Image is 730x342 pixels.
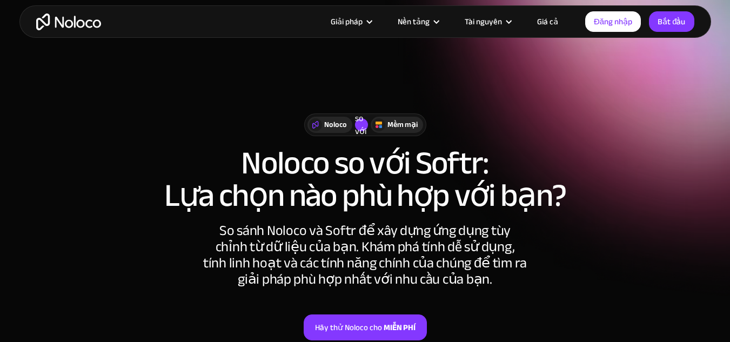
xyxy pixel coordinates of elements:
font: Tài nguyên [465,14,502,29]
font: so với [355,110,366,139]
font: Mềm mại [387,117,418,132]
a: Đăng nhập [585,11,641,32]
font: Giá cả [537,14,558,29]
a: Giá cả [524,15,572,29]
font: Noloco so với Softr: [241,133,488,193]
a: Bắt đầu [649,11,694,32]
font: So sánh Noloco và Softr để xây dựng ứng dụng tùy chỉnh từ dữ liệu của bạn. Khám phá tính dễ sử dụ... [203,217,527,292]
font: Lựa chọn nào phù hợp với bạn? [164,165,566,226]
font: Bắt đầu [658,14,685,29]
div: Giải pháp [317,15,384,29]
font: Đăng nhập [594,14,632,29]
font: MIỄN PHÍ [384,320,416,335]
div: Nền tảng [384,15,451,29]
font: Hãy thử Noloco cho [315,320,382,335]
font: Giải pháp [331,14,363,29]
a: trang chủ [36,14,101,30]
div: Tài nguyên [451,15,524,29]
font: Noloco [324,117,347,132]
font: Nền tảng [398,14,430,29]
a: Hãy thử Noloco choMIỄN PHÍ [304,314,427,340]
